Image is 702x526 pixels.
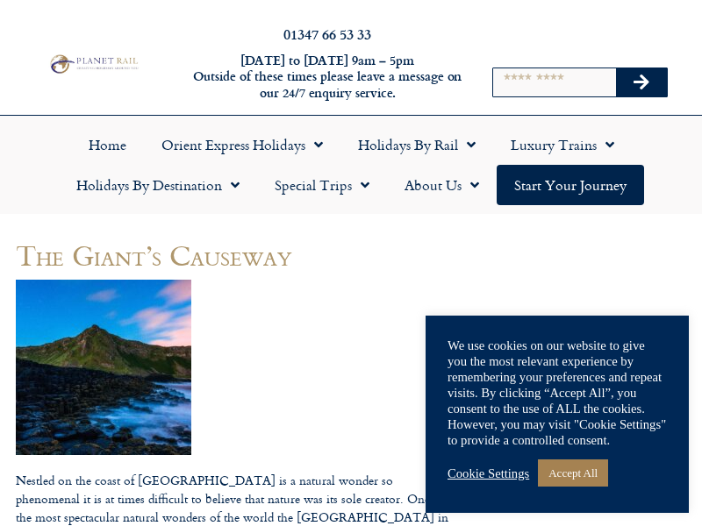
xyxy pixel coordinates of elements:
[448,466,529,481] a: Cookie Settings
[71,124,144,165] a: Home
[16,233,291,276] a: The Giant’s Causeway
[387,165,497,205] a: About Us
[47,53,140,75] img: Planet Rail Train Holidays Logo
[144,124,340,165] a: Orient Express Holidays
[448,338,667,448] div: We use cookies on our website to give you the most relevant experience by remembering your prefer...
[9,124,693,205] nav: Menu
[493,124,632,165] a: Luxury Trains
[340,124,493,165] a: Holidays by Rail
[616,68,667,96] button: Search
[257,165,387,205] a: Special Trips
[497,165,644,205] a: Start your Journey
[59,165,257,205] a: Holidays by Destination
[283,24,371,44] a: 01347 66 53 33
[538,459,608,487] a: Accept All
[191,53,463,102] h6: [DATE] to [DATE] 9am – 5pm Outside of these times please leave a message on our 24/7 enquiry serv...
